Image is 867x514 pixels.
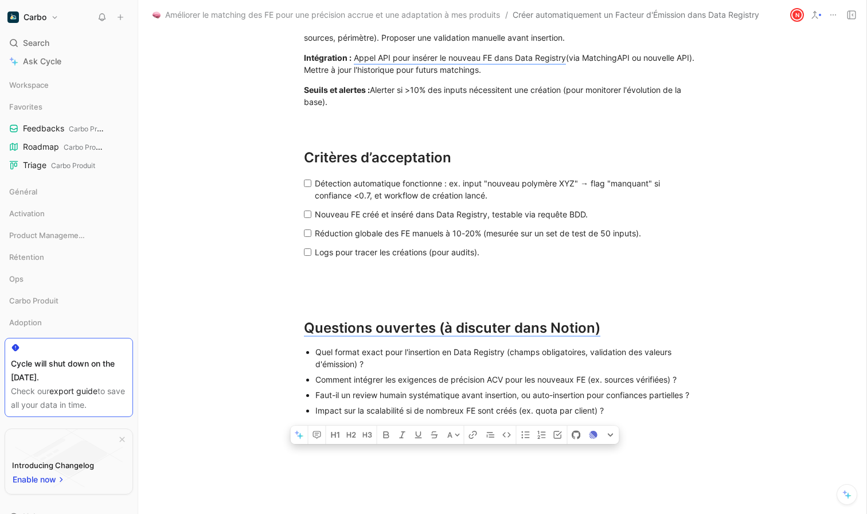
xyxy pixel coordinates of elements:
div: (via MatchingAPI ou nouvelle API). Mettre à jour l'historique pour futurs matchings. [304,52,701,76]
div: Faut-il un review humain systématique avant insertion, ou auto-insertion pour confiances partiell... [315,389,701,401]
div: Rétention [5,248,133,269]
strong: Intégration : [304,53,352,63]
div: Adoption [5,314,133,331]
div: Product Management [5,227,133,247]
div: Impact sur la scalabilité si de nombreux FE sont créés (ex. quota par client) ? [315,404,701,416]
div: Activation [5,205,133,222]
div: Ops [5,270,133,291]
img: 🧠 [153,11,161,19]
span: Product Management [9,229,85,241]
a: TriageCarbo Produit [5,157,133,174]
div: Introducing Changelog [12,458,94,472]
img: bg-BLZuj68n.svg [15,429,123,488]
div: Carbo Produit [5,292,133,313]
div: Réduction globale des FE manuels à 10-20% (mesurée sur un set de test de 50 inputs). [315,227,698,239]
span: Général [9,186,37,197]
span: Enable now [13,473,57,486]
span: Activation [9,208,45,219]
span: Ask Cycle [23,54,61,68]
a: FeedbacksCarbo Produit [5,120,133,137]
span: Adoption [9,317,42,328]
span: Feedbacks [23,123,106,135]
mark: Questions ouvertes (à discuter dans Notion) [304,320,600,336]
span: Triage [23,159,95,172]
div: Product Management [5,227,133,244]
button: 🧠Améliorer le matching des FE pour une précision accrue et une adaptation à mes produits [150,8,503,22]
div: Quel format exact pour l'insertion en Data Registry (champs obligatoires, validation des valeurs ... [315,346,701,370]
mark: Appel API pour insérer le nouveau FE dans Data Registry [354,53,566,63]
span: Carbo Produit [64,143,108,151]
h1: Carbo [24,12,46,22]
span: Carbo Produit [69,124,113,133]
div: Détection automatique fonctionne : ex. input "nouveau polymère XYZ" → flag "manquant" si confianc... [315,177,698,201]
img: Carbo [7,11,19,23]
div: Général [5,183,133,200]
a: RoadmapCarbo Produit [5,138,133,155]
div: Alerter si >10% des inputs nécessitent une création (pour monitorer l'évolution de la base). [304,84,701,108]
div: Carbo Produit [5,292,133,309]
div: Activation [5,205,133,225]
span: Rétention [9,251,44,263]
div: Favorites [5,98,133,115]
div: Comment intégrer les exigences de précision ACV pour les nouveaux FE (ex. sources vérifiées) ? [315,373,701,385]
button: Enable now [12,472,66,487]
div: Workspace [5,76,133,94]
span: Carbo Produit [9,295,58,306]
button: CarboCarbo [5,9,61,25]
div: Rétention [5,248,133,266]
span: Améliorer le matching des FE pour une précision accrue et une adaptation à mes produits [165,8,500,22]
div: N [791,9,803,21]
div: Check our to save all your data in time. [11,384,127,412]
span: Ops [9,273,24,285]
div: Général [5,183,133,204]
div: Search [5,34,133,52]
div: Critères d’acceptation [304,147,701,168]
span: Roadmap [23,141,104,153]
div: Ops [5,270,133,287]
div: Générer un FE au format Data Registry (code unique, nom FR, nom EN, valeur, incertitude, sources,... [304,20,701,44]
div: Cycle will shut down on the [DATE]. [11,357,127,384]
div: Nouveau FE créé et inséré dans Data Registry, testable via requête BDD. [315,208,698,220]
strong: Seuils et alertes : [304,85,370,95]
span: Créer automatiquement un Facteur d'Émission dans Data Registry [513,8,759,22]
span: Workspace [9,79,49,91]
span: Search [23,36,49,50]
button: A [444,426,464,444]
div: Logs pour tracer les créations (pour audits). [315,246,698,258]
a: Ask Cycle [5,53,133,70]
span: Favorites [9,101,42,112]
a: export guide [49,386,97,396]
span: Carbo Produit [51,161,95,170]
span: / [505,8,508,22]
div: Adoption [5,314,133,334]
